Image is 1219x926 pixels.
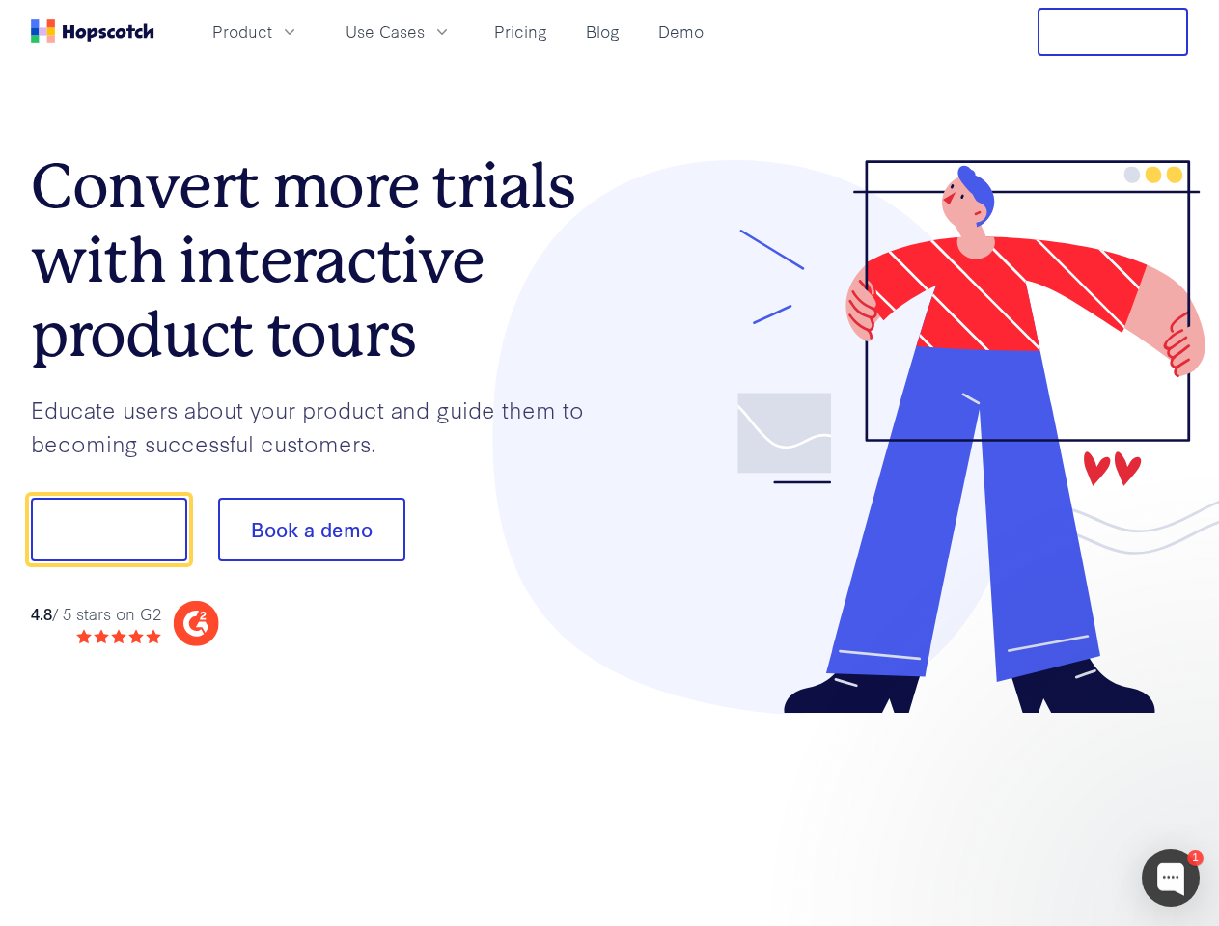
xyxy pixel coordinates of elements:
button: Book a demo [218,498,405,561]
button: Show me! [31,498,187,561]
a: Pricing [486,15,555,47]
span: Product [212,19,272,43]
span: Use Cases [346,19,425,43]
p: Educate users about your product and guide them to becoming successful customers. [31,393,610,459]
button: Product [201,15,311,47]
div: 1 [1187,850,1204,866]
a: Demo [651,15,711,47]
button: Free Trial [1038,8,1188,56]
button: Use Cases [334,15,463,47]
strong: 4.8 [31,602,52,624]
a: Blog [578,15,627,47]
a: Home [31,19,154,43]
h1: Convert more trials with interactive product tours [31,150,610,371]
div: / 5 stars on G2 [31,602,161,626]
